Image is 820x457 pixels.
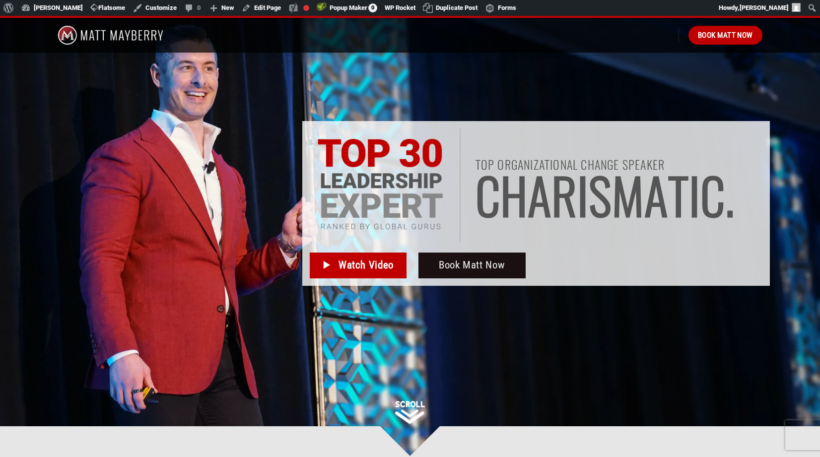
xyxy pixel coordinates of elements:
span: t [668,170,689,219]
img: Scroll Down [395,401,425,424]
span: c [700,170,725,219]
span: Watch Video [339,257,394,273]
img: Matt Mayberry [58,18,163,53]
span: m [612,170,644,219]
span: r [551,170,577,219]
span: h [500,170,528,219]
div: Focus keyphrase not set [303,5,309,11]
a: Book Matt Now [688,26,762,45]
span: Book Matt Now [439,257,505,273]
span: i [577,170,589,219]
span: a [528,170,551,219]
span: [PERSON_NAME] [740,4,789,11]
a: Book Matt Now [418,253,526,278]
span: a [644,170,668,219]
span: i [689,170,700,219]
span: . [725,170,735,219]
a: Watch Video [310,253,407,278]
span: C [476,170,500,219]
span: Book Matt Now [698,29,753,41]
span: s [589,170,612,219]
img: Top 30 Leadership Experts [317,138,444,232]
span: 0 [368,3,377,12]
